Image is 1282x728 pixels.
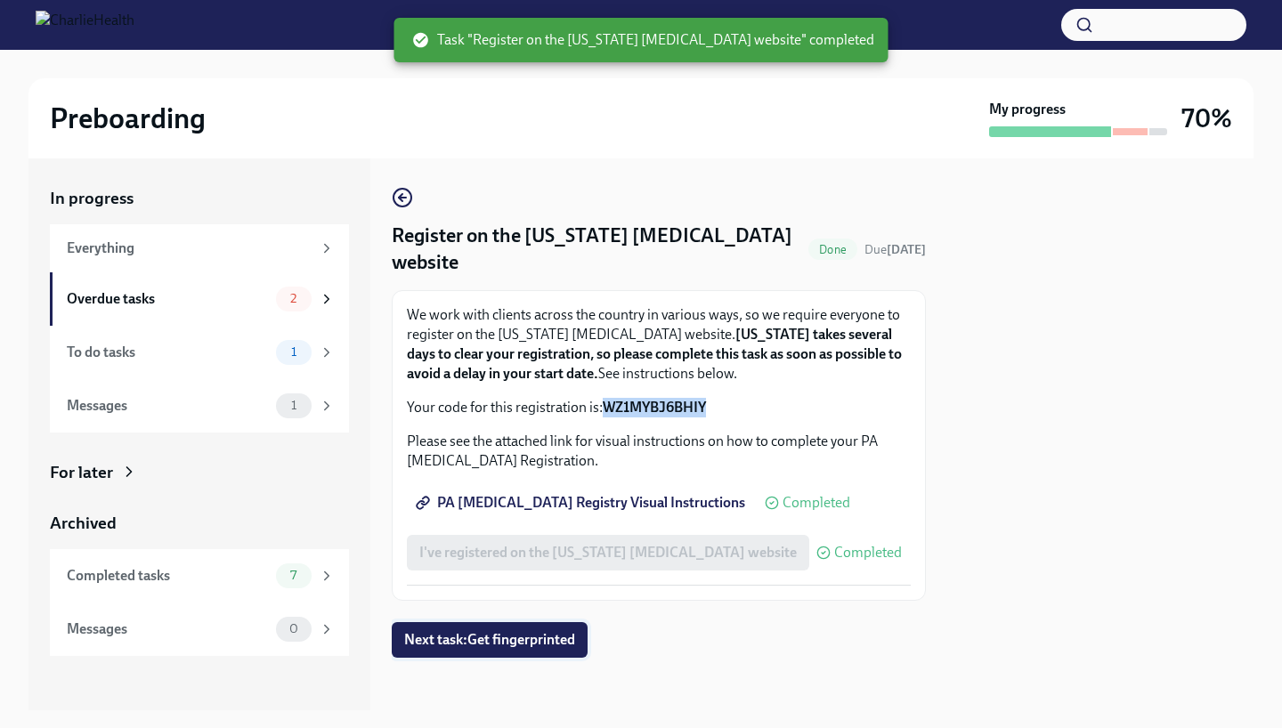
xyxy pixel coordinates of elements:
strong: My progress [989,100,1066,119]
span: 1 [280,345,307,359]
div: To do tasks [67,343,269,362]
a: Everything [50,224,349,272]
div: Messages [67,396,269,416]
a: Completed tasks7 [50,549,349,603]
span: Completed [783,496,850,510]
span: August 7th, 2025 08:00 [864,241,926,258]
img: CharlieHealth [36,11,134,39]
div: Overdue tasks [67,289,269,309]
span: 7 [280,569,307,582]
a: For later [50,461,349,484]
div: For later [50,461,113,484]
span: 0 [279,622,309,635]
p: Your code for this registration is: [407,398,911,417]
h4: Register on the [US_STATE] [MEDICAL_DATA] website [392,222,801,276]
p: We work with clients across the country in various ways, so we require everyone to register on th... [407,305,911,384]
span: 2 [280,292,307,305]
span: Completed [834,546,902,560]
a: Overdue tasks2 [50,272,349,326]
h2: Preboarding [50,101,206,136]
span: Next task : Get fingerprinted [404,631,575,649]
strong: WZ1MYBJ6BHIY [603,399,706,416]
strong: [US_STATE] takes several days to clear your registration, so please complete this task as soon as... [407,326,902,382]
span: Task "Register on the [US_STATE] [MEDICAL_DATA] website" completed [412,30,874,50]
button: Next task:Get fingerprinted [392,622,588,658]
a: Messages1 [50,379,349,433]
a: To do tasks1 [50,326,349,379]
h3: 70% [1181,102,1232,134]
span: Done [808,243,857,256]
span: Due [864,242,926,257]
span: 1 [280,399,307,412]
p: Please see the attached link for visual instructions on how to complete your PA [MEDICAL_DATA] Re... [407,432,911,471]
span: PA [MEDICAL_DATA] Registry Visual Instructions [419,494,745,512]
a: Messages0 [50,603,349,656]
a: PA [MEDICAL_DATA] Registry Visual Instructions [407,485,758,521]
a: Archived [50,512,349,535]
div: Completed tasks [67,566,269,586]
a: In progress [50,187,349,210]
strong: [DATE] [887,242,926,257]
div: Messages [67,619,269,639]
div: Everything [67,239,312,258]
